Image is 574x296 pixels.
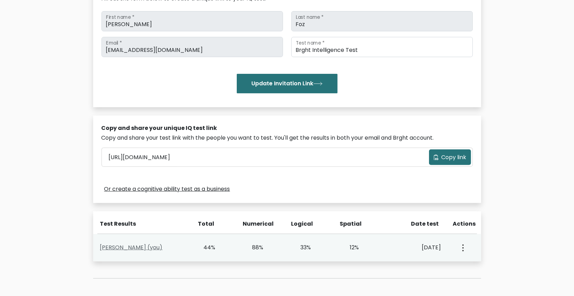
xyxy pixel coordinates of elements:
[104,185,230,193] a: Or create a cognitive ability test as a business
[340,220,360,228] div: Spatial
[291,37,473,57] input: Test name
[100,220,186,228] div: Test Results
[102,124,473,132] div: Copy and share your unique IQ test link
[102,11,283,31] input: First name
[429,149,471,165] button: Copy link
[237,74,338,93] button: Update Invitation Link
[102,37,283,57] input: Email
[387,243,441,252] div: [DATE]
[291,11,473,31] input: Last name
[243,220,263,228] div: Numerical
[453,220,477,228] div: Actions
[100,243,163,251] a: [PERSON_NAME] (you)
[291,220,312,228] div: Logical
[339,243,359,252] div: 12%
[194,220,215,228] div: Total
[291,243,311,252] div: 33%
[102,134,473,142] div: Copy and share your test link with the people you want to test. You'll get the results in both yo...
[196,243,216,252] div: 44%
[442,153,467,162] span: Copy link
[243,243,263,252] div: 88%
[388,220,445,228] div: Date test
